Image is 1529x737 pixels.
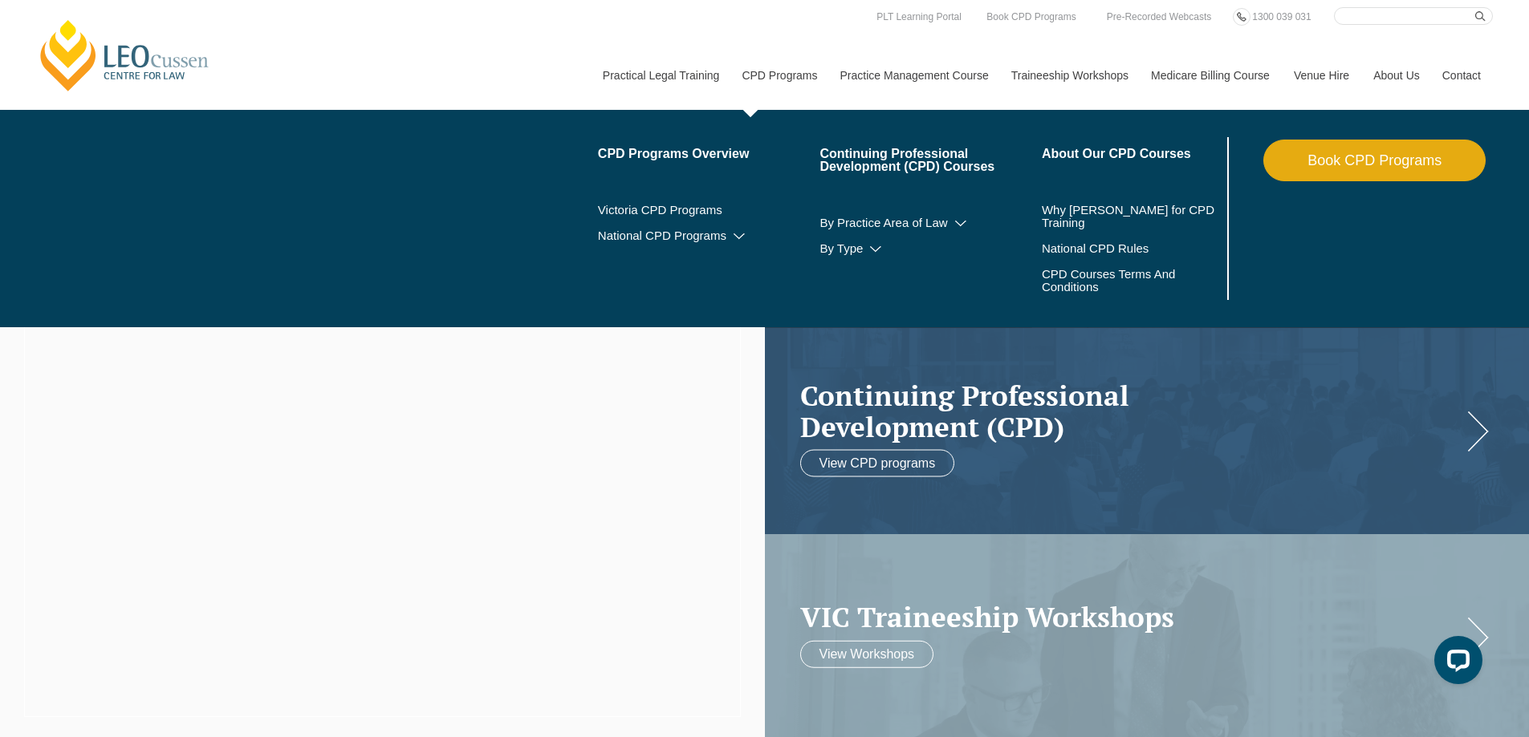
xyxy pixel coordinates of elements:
[828,41,999,110] a: Practice Management Course
[872,8,966,26] a: PLT Learning Portal
[1042,268,1184,294] a: CPD Courses Terms And Conditions
[1042,148,1224,160] a: About Our CPD Courses
[1042,242,1224,255] a: National CPD Rules
[1042,204,1224,229] a: Why [PERSON_NAME] for CPD Training
[800,380,1462,442] a: Continuing ProfessionalDevelopment (CPD)
[1282,41,1361,110] a: Venue Hire
[819,148,1042,173] a: Continuing Professional Development (CPD) Courses
[800,601,1462,633] a: VIC Traineeship Workshops
[598,204,820,217] a: Victoria CPD Programs
[1248,8,1315,26] a: 1300 039 031
[1361,41,1430,110] a: About Us
[1430,41,1493,110] a: Contact
[800,450,955,477] a: View CPD programs
[1252,11,1311,22] span: 1300 039 031
[819,242,1042,255] a: By Type
[1263,140,1486,181] a: Book CPD Programs
[800,640,934,667] a: View Workshops
[1103,8,1216,26] a: Pre-Recorded Webcasts
[591,41,730,110] a: Practical Legal Training
[1421,630,1489,697] iframe: LiveChat chat widget
[598,148,820,160] a: CPD Programs Overview
[999,41,1139,110] a: Traineeship Workshops
[982,8,1080,26] a: Book CPD Programs
[730,41,828,110] a: CPD Programs
[36,18,213,93] a: [PERSON_NAME] Centre for Law
[598,229,820,242] a: National CPD Programs
[1139,41,1282,110] a: Medicare Billing Course
[800,380,1462,442] h2: Continuing Professional Development (CPD)
[819,217,1042,229] a: By Practice Area of Law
